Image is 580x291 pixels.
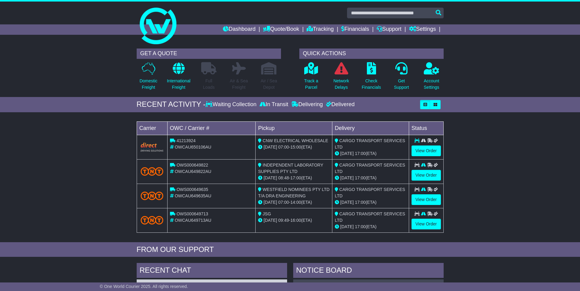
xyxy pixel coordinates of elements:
[340,151,354,156] span: [DATE]
[299,48,444,59] div: QUICK ACTIONS
[335,211,405,223] span: CARGO TRANSPORT SERVICES LTD
[423,62,440,94] a: AccountSettings
[167,78,190,91] p: International Freight
[335,138,405,149] span: CARGO TRANSPORT SERVICES LTD
[141,216,164,224] img: TNT_Domestic.png
[278,175,289,180] span: 08:48
[333,62,349,94] a: NetworkDelays
[175,169,211,174] span: OWCAU649822AU
[176,187,208,192] span: OWS000649635
[278,145,289,149] span: 07:00
[176,138,195,143] span: 41213924
[264,145,277,149] span: [DATE]
[137,245,444,254] div: FROM OUR SUPPORT
[137,263,287,279] div: RECENT CHAT
[412,194,441,205] a: View Order
[261,78,277,91] p: Air / Sea Depot
[264,175,277,180] span: [DATE]
[307,24,334,35] a: Tracking
[139,62,157,94] a: DomesticFreight
[335,163,405,174] span: CARGO TRANSPORT SERVICES LTD
[167,121,256,135] td: OWC / Carrier #
[290,175,301,180] span: 17:00
[263,211,271,216] span: JSG
[340,200,354,205] span: [DATE]
[258,163,323,174] span: INDEPENDENT LABORATORY SUPPLIES PTY LTD
[424,78,439,91] p: Account Settings
[258,175,330,181] div: - (ETA)
[230,78,248,91] p: Air & Sea Freight
[324,101,355,108] div: Delivered
[409,24,436,35] a: Settings
[290,101,324,108] div: Delivering
[258,199,330,206] div: - (ETA)
[290,145,301,149] span: 15:00
[361,62,381,94] a: CheckFinancials
[362,78,381,91] p: Check Financials
[332,121,409,135] td: Delivery
[201,78,216,91] p: Full Loads
[176,211,208,216] span: OWS000649713
[304,62,319,94] a: Track aParcel
[167,62,191,94] a: InternationalFreight
[335,199,406,206] div: (ETA)
[355,224,366,229] span: 17:00
[175,145,211,149] span: OWCAU650106AU
[205,101,258,108] div: Waiting Collection
[223,24,256,35] a: Dashboard
[258,187,330,198] span: WESTFIELD NOMINEES PTY LTD T/A DRA ENGINEERING
[278,218,289,223] span: 09:49
[304,78,318,91] p: Track a Parcel
[355,175,366,180] span: 17:00
[263,138,328,143] span: CNW ELECTRICAL WHOLESALE
[137,100,206,109] div: RECENT ACTIVITY -
[293,263,444,279] div: NOTICE BOARD
[139,78,157,91] p: Domestic Freight
[335,187,405,198] span: CARGO TRANSPORT SERVICES LTD
[264,218,277,223] span: [DATE]
[393,62,409,94] a: GetSupport
[335,150,406,157] div: (ETA)
[377,24,401,35] a: Support
[335,224,406,230] div: (ETA)
[100,284,188,289] span: © One World Courier 2025. All rights reserved.
[355,151,366,156] span: 17:00
[175,193,211,198] span: OWCAU649635AU
[263,24,299,35] a: Quote/Book
[258,144,330,150] div: - (ETA)
[355,200,366,205] span: 17:00
[175,218,211,223] span: OWCAU649713AU
[278,200,289,205] span: 07:00
[341,24,369,35] a: Financials
[141,142,164,152] img: Direct.png
[137,48,281,59] div: GET A QUOTE
[340,224,354,229] span: [DATE]
[394,78,409,91] p: Get Support
[412,170,441,181] a: View Order
[340,175,354,180] span: [DATE]
[412,219,441,229] a: View Order
[256,121,332,135] td: Pickup
[335,175,406,181] div: (ETA)
[290,218,301,223] span: 16:00
[290,200,301,205] span: 14:00
[412,145,441,156] a: View Order
[141,192,164,200] img: TNT_Domestic.png
[258,101,290,108] div: In Transit
[258,217,330,224] div: - (ETA)
[141,167,164,175] img: TNT_Domestic.png
[137,121,167,135] td: Carrier
[176,163,208,167] span: OWS000649822
[409,121,443,135] td: Status
[264,200,277,205] span: [DATE]
[333,78,349,91] p: Network Delays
